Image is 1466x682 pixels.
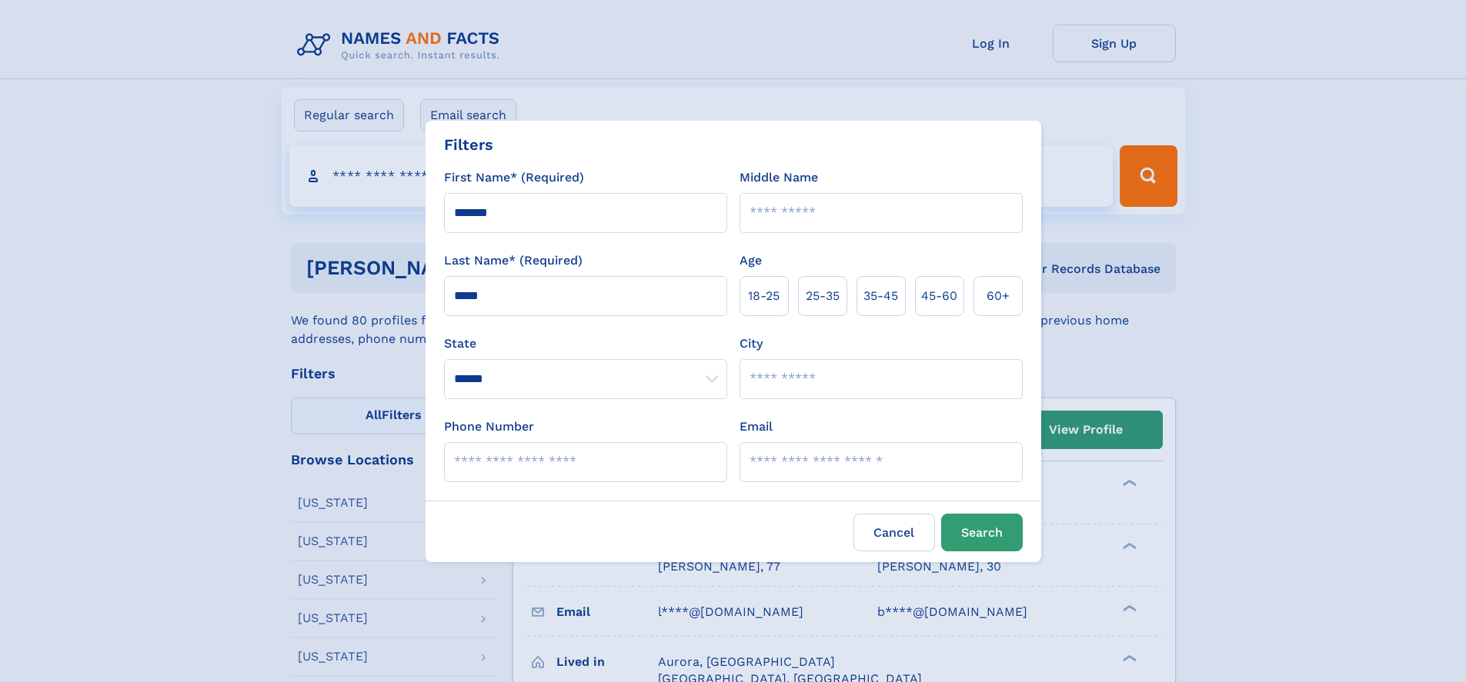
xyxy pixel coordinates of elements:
[444,251,583,270] label: Last Name* (Required)
[748,287,780,305] span: 18‑25
[941,514,1023,551] button: Search
[806,287,840,305] span: 25‑35
[863,287,898,305] span: 35‑45
[444,168,584,187] label: First Name* (Required)
[853,514,935,551] label: Cancel
[740,418,773,436] label: Email
[444,418,534,436] label: Phone Number
[740,168,818,187] label: Middle Name
[740,334,763,353] label: City
[921,287,957,305] span: 45‑60
[444,133,493,156] div: Filters
[740,251,762,270] label: Age
[987,287,1010,305] span: 60+
[444,334,727,353] label: State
